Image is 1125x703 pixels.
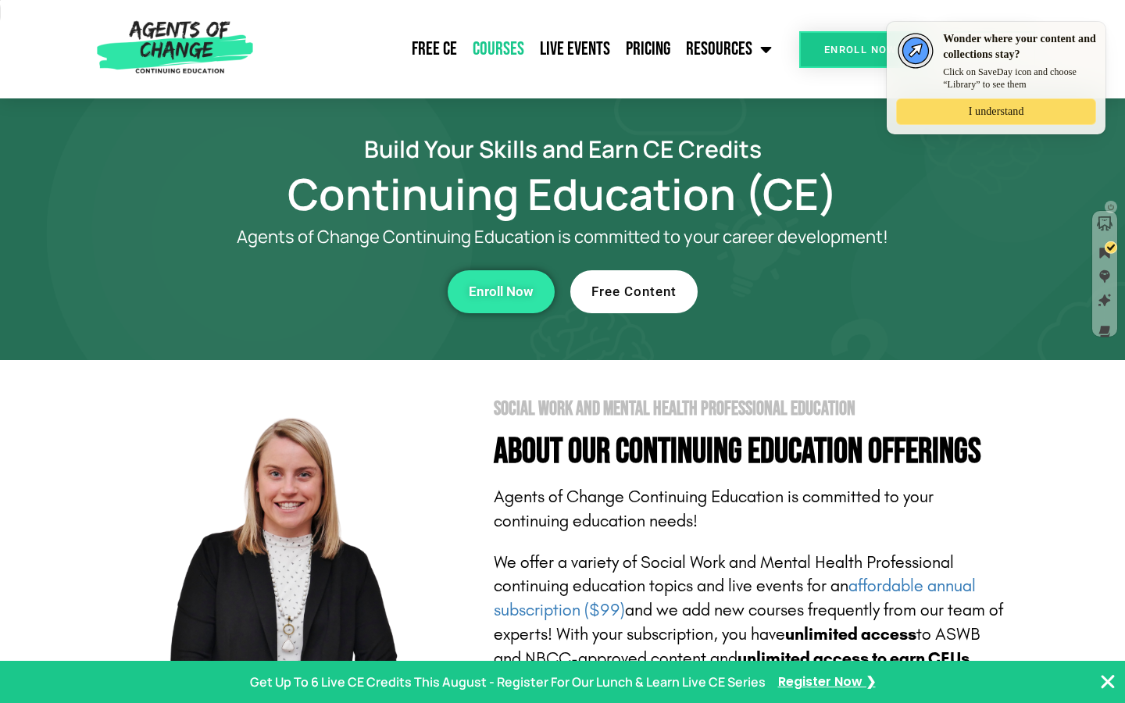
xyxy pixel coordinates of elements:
[824,45,897,55] span: Enroll Now
[494,434,1008,469] h4: About Our Continuing Education Offerings
[778,671,876,694] a: Register Now ❯
[250,671,766,694] p: Get Up To 6 Live CE Credits This August - Register For Our Lunch & Learn Live CE Series
[618,30,678,69] a: Pricing
[678,30,780,69] a: Resources
[180,227,945,247] p: Agents of Change Continuing Education is committed to your career development!
[117,137,1008,160] h2: Build Your Skills and Earn CE Credits
[494,399,1008,419] h2: Social Work and Mental Health Professional Education
[448,270,555,313] a: Enroll Now
[785,624,916,644] b: unlimited access
[117,176,1008,212] h1: Continuing Education (CE)
[591,285,677,298] span: Free Content
[494,551,1008,671] p: We offer a variety of Social Work and Mental Health Professional continuing education topics and ...
[494,487,934,531] span: Agents of Change Continuing Education is committed to your continuing education needs!
[1098,673,1117,691] button: Close Banner
[465,30,532,69] a: Courses
[570,270,698,313] a: Free Content
[469,285,534,298] span: Enroll Now
[737,648,975,669] b: unlimited access to earn CEUs.
[799,31,922,68] a: Enroll Now
[260,30,780,69] nav: Menu
[532,30,618,69] a: Live Events
[404,30,465,69] a: Free CE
